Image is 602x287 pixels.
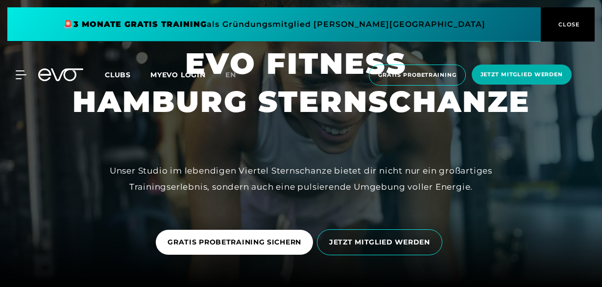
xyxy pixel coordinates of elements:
[329,237,430,247] span: JETZT MITGLIED WERDEN
[225,69,248,81] a: en
[225,70,236,79] span: en
[469,65,575,86] a: Jetzt Mitglied werden
[556,20,580,29] span: CLOSE
[150,70,206,79] a: MYEVO LOGIN
[481,70,563,79] span: Jetzt Mitglied werden
[366,65,469,86] a: Gratis Probetraining
[156,222,317,262] a: GRATIS PROBETRAINING SICHERN
[168,237,301,247] span: GRATIS PROBETRAINING SICHERN
[105,70,150,79] a: Clubs
[105,70,131,79] span: Clubs
[541,7,595,42] button: CLOSE
[317,222,446,263] a: JETZT MITGLIED WERDEN
[81,163,522,195] div: Unser Studio im lebendigen Viertel Sternschanze bietet dir nicht nur ein großartiges Trainingserl...
[378,71,457,79] span: Gratis Probetraining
